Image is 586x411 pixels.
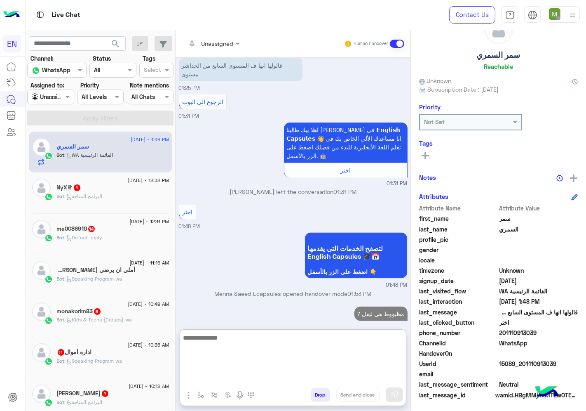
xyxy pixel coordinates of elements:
[336,388,380,402] button: Send and close
[499,256,578,265] span: null
[419,308,498,317] span: last_message
[348,290,372,297] span: 01:53 PM
[65,399,103,405] span: : البرامج المتاحة
[499,318,578,327] span: اختر
[45,152,53,160] img: WhatsApp
[32,385,51,403] img: defaultAdmin.png
[340,167,351,174] span: اختر
[3,6,20,24] img: Logo
[419,139,578,147] h6: Tags
[129,383,169,390] span: [DATE] - 10:12 AM
[32,261,51,280] img: defaultAdmin.png
[57,390,109,397] h5: Radwa Mohammed
[386,281,408,289] span: 01:48 PM
[57,308,101,315] h5: monakorim83
[57,152,65,158] span: Bot
[499,225,578,234] span: السمري
[3,35,21,52] div: EN
[499,297,578,306] span: 2025-09-01T10:48:43.718Z
[105,36,126,54] button: search
[57,184,81,191] h5: NyX♕
[499,246,578,254] span: null
[419,328,498,337] span: phone_number
[80,81,99,90] label: Priority
[419,256,498,265] span: locale
[45,193,53,201] img: WhatsApp
[57,276,65,282] span: Bot
[128,177,169,184] span: [DATE] - 12:32 PM
[129,218,169,225] span: [DATE] - 12:11 PM
[128,300,169,308] span: [DATE] - 10:49 AM
[30,81,64,90] label: Assigned to:
[484,63,513,70] h6: Reachable
[58,349,64,356] span: 11
[499,308,578,317] span: قالولها انها ف المستوى السابع من الحداشر مستوى
[57,349,92,356] h5: اداره أموال
[419,204,498,213] span: Attribute Name
[32,302,51,321] img: defaultAdmin.png
[549,8,560,20] img: userImage
[499,339,578,347] span: 2
[30,54,54,63] label: Channel:
[284,123,408,163] p: 1/9/2025, 1:31 PM
[35,9,45,20] img: tab
[179,85,200,91] span: 01:25 PM
[65,193,103,199] span: : البرامج المتاحة
[94,308,101,315] span: 6
[65,234,103,241] span: : Default reply
[45,357,53,366] img: WhatsApp
[143,54,155,63] label: Tags
[419,391,494,399] span: last_message_id
[179,58,302,81] p: 1/9/2025, 1:25 PM
[354,307,408,321] p: 1/9/2025, 1:54 PM
[419,287,498,295] span: last_visited_flow
[505,10,515,20] img: tab
[419,349,498,358] span: HandoverOn
[419,214,498,223] span: first_name
[32,179,51,197] img: defaultAdmin.png
[570,175,577,182] img: add
[419,193,448,200] h6: Attributes
[102,390,108,397] span: 1
[419,266,498,275] span: timezone
[179,187,408,196] p: [PERSON_NAME] left the conversation
[499,214,578,223] span: سمر
[499,349,578,358] span: null
[194,388,208,402] button: select flow
[419,297,498,306] span: last_interaction
[32,220,51,239] img: defaultAdmin.png
[65,358,122,364] span: : Speaking Program wa
[57,399,65,405] span: Bot
[419,235,498,244] span: profile_pic
[208,388,221,402] button: Trigger scenario
[354,40,388,47] small: Human Handover
[88,226,95,232] span: 14
[495,391,578,399] span: wamid.HBgMMjAxMTEwOTEzMDM5FQIAEhgUM0E5MEMwMDQ3QjYwMDVFODVGMzYA
[499,380,578,389] span: 0
[308,244,404,260] span: لتصفح الخدمات التى يقدمها English Capsules 🎓📅
[419,246,498,254] span: gender
[419,370,498,378] span: email
[308,269,404,275] span: اضغط على الزر بالأسفل 👇
[427,85,499,94] span: Subscription Date : [DATE]
[419,359,498,368] span: UserId
[419,318,498,327] span: last_clicked_button
[32,138,51,156] img: defaultAdmin.png
[52,9,80,21] p: Live Chat
[45,317,53,325] img: WhatsApp
[110,39,120,49] span: search
[499,287,578,295] span: WA القائمة الرئيسية
[556,175,563,182] img: notes
[45,234,53,242] img: WhatsApp
[128,341,169,349] span: [DATE] - 10:36 AM
[57,143,89,150] h5: سمر السمري
[182,208,192,215] span: اختر
[499,370,578,378] span: null
[57,317,65,323] span: Bot
[32,343,51,362] img: defaultAdmin.png
[179,113,199,119] span: 01:31 PM
[390,391,398,399] img: send message
[57,193,65,199] span: Bot
[184,390,194,400] img: send attachment
[211,392,218,398] img: Trigger scenario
